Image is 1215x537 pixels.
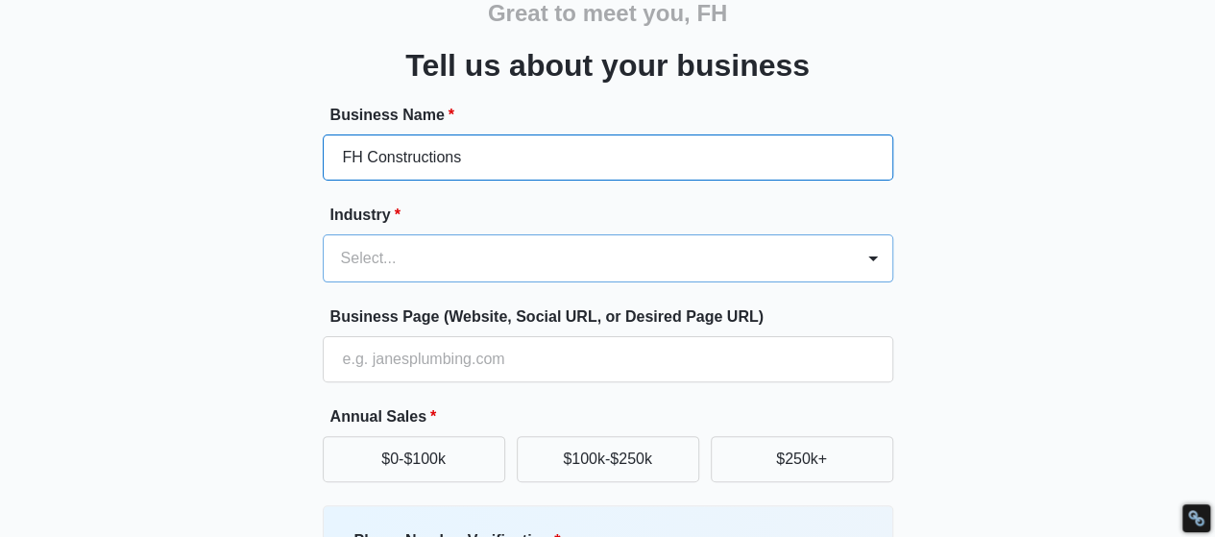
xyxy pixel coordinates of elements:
label: Business Page (Website, Social URL, or Desired Page URL) [330,305,901,329]
label: Industry [330,204,901,227]
input: e.g. janesplumbing.com [323,336,893,382]
input: e.g. Jane's Plumbing [323,134,893,181]
button: $250k+ [711,436,893,482]
button: $0-$100k [323,436,505,482]
div: Restore Info Box &#10;&#10;NoFollow Info:&#10; META-Robots NoFollow: &#09;true&#10; META-Robots N... [1187,509,1205,527]
button: $100k-$250k [517,436,699,482]
h3: Tell us about your business [405,42,810,88]
label: Annual Sales [330,405,901,428]
label: Business Name [330,104,901,127]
